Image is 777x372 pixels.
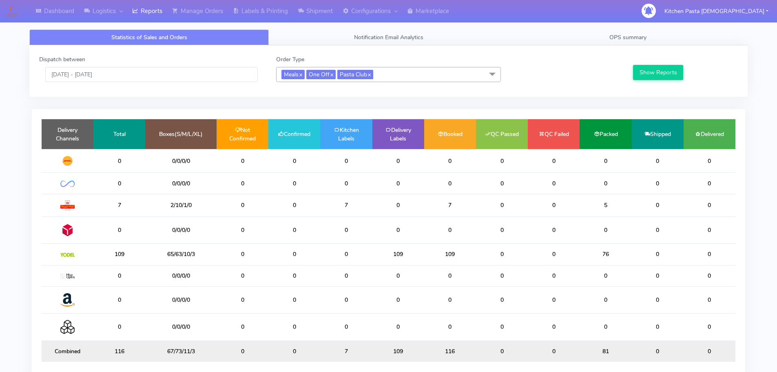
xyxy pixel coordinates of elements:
td: 7 [93,194,145,216]
td: 0 [424,173,476,194]
td: Total [93,119,145,149]
td: 0 [476,265,528,286]
td: 0 [476,216,528,243]
ul: Tabs [29,29,748,45]
td: 0 [684,149,735,173]
td: 0 [632,286,684,313]
td: 0 [580,173,631,194]
td: 0 [632,314,684,341]
td: 0 [320,286,372,313]
label: Dispatch between [39,55,85,64]
td: 0/0/0/0 [145,216,217,243]
td: 5 [580,194,631,216]
td: 109 [372,341,424,362]
button: Show Reports [633,65,683,80]
td: 67/73/11/3 [145,341,217,362]
td: 0/0/0/0 [145,173,217,194]
td: 0 [424,149,476,173]
td: 0 [424,265,476,286]
td: 0 [632,244,684,265]
td: 0 [268,173,320,194]
span: OPS summary [609,33,646,41]
td: 0 [93,286,145,313]
td: Boxes(S/M/L/XL) [145,119,217,149]
td: 0 [268,149,320,173]
a: x [299,70,302,78]
span: One Off [306,70,336,79]
td: 0 [372,149,424,173]
td: 0 [268,286,320,313]
td: 0 [217,341,268,362]
img: OnFleet [60,180,75,187]
img: DPD [60,223,75,237]
td: 0 [372,265,424,286]
td: 0 [528,286,580,313]
td: Booked [424,119,476,149]
td: 0 [684,265,735,286]
td: 0 [93,216,145,243]
td: 2/10/1/0 [145,194,217,216]
td: 0 [217,244,268,265]
td: 0 [372,173,424,194]
td: 0 [476,149,528,173]
td: Delivery Labels [372,119,424,149]
td: 0 [320,216,372,243]
td: 0 [632,265,684,286]
td: Delivered [684,119,735,149]
td: 0 [476,244,528,265]
img: Amazon [60,293,75,307]
a: x [330,70,333,78]
td: 0 [320,314,372,341]
td: QC Failed [528,119,580,149]
span: Statistics of Sales and Orders [111,33,187,41]
td: 0/0/0/0 [145,286,217,313]
img: Royal Mail [60,200,75,210]
td: 0 [320,173,372,194]
td: 0 [424,216,476,243]
td: 116 [424,341,476,362]
td: 0 [476,341,528,362]
td: 109 [93,244,145,265]
td: 0 [476,286,528,313]
td: 0 [320,149,372,173]
td: 0 [93,265,145,286]
td: 0 [580,265,631,286]
td: 0 [580,314,631,341]
span: Notification Email Analytics [354,33,423,41]
img: Yodel [60,253,75,257]
td: 0 [93,173,145,194]
td: 0 [320,244,372,265]
img: DHL [60,156,75,166]
td: 0 [684,314,735,341]
td: 0 [217,265,268,286]
td: Kitchen Labels [320,119,372,149]
td: 0 [268,341,320,362]
td: 0 [684,173,735,194]
td: 0 [217,314,268,341]
td: 7 [424,194,476,216]
span: Pasta Club [337,70,373,79]
td: 0 [476,173,528,194]
td: Shipped [632,119,684,149]
td: Combined [42,341,93,362]
td: 0 [632,216,684,243]
td: 0 [93,314,145,341]
label: Order Type [276,55,304,64]
td: 0 [580,286,631,313]
input: Pick the Daterange [45,67,258,82]
td: 0 [320,265,372,286]
td: 0 [632,149,684,173]
td: Confirmed [268,119,320,149]
td: 0 [424,286,476,313]
td: 0 [268,314,320,341]
td: 65/63/10/3 [145,244,217,265]
td: 0 [268,244,320,265]
td: 0 [217,216,268,243]
td: 0 [528,216,580,243]
td: 0 [528,314,580,341]
td: 0 [684,341,735,362]
td: 109 [372,244,424,265]
td: 0 [424,314,476,341]
td: 0 [372,194,424,216]
td: 0 [372,216,424,243]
